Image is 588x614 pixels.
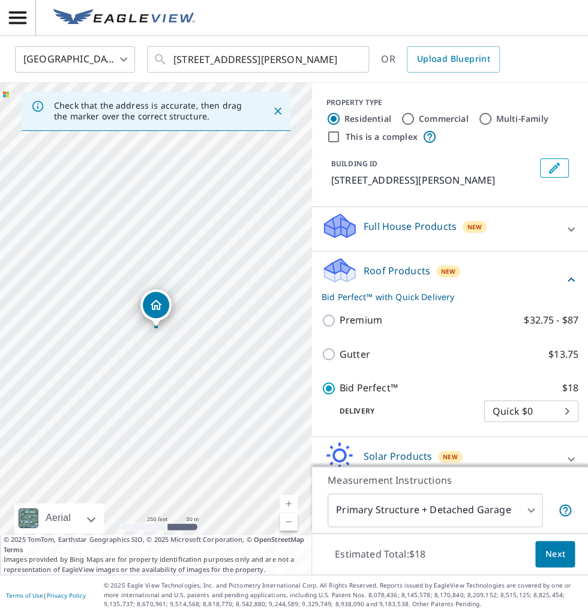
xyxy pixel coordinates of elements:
[42,503,74,533] div: Aerial
[407,46,499,73] a: Upload Blueprint
[548,347,578,362] p: $13.75
[419,113,469,125] label: Commercial
[322,406,484,417] p: Delivery
[322,290,564,303] p: Bid Perfect™ with Quick Delivery
[15,43,135,76] div: [GEOGRAPHIC_DATA]
[545,547,565,562] span: Next
[524,313,578,328] p: $32.75 - $87
[346,131,418,143] label: This is a complex
[331,173,535,187] p: [STREET_ADDRESS][PERSON_NAME]
[328,473,572,487] p: Measurement Instructions
[46,2,202,34] a: EV Logo
[328,493,542,527] div: Primary Structure + Detached Garage
[6,591,43,599] a: Terms of Use
[364,219,457,233] p: Full House Products
[104,581,582,608] p: © 2025 Eagle View Technologies, Inc. and Pictometry International Corp. All Rights Reserved. Repo...
[467,222,482,232] span: New
[325,541,435,567] p: Estimated Total: $18
[441,266,456,276] span: New
[562,381,578,396] p: $18
[326,97,574,108] div: PROPERTY TYPE
[344,113,391,125] label: Residential
[140,289,172,327] div: Dropped pin, building 1, Residential property, 707 Parkview Dr Laurens, SC 29360
[364,263,430,278] p: Roof Products
[416,52,490,67] span: Upload Blueprint
[4,545,23,554] a: Terms
[254,535,304,544] a: OpenStreetMap
[280,513,298,531] a: Current Level 17, Zoom Out
[535,541,575,568] button: Next
[381,46,500,73] div: OR
[484,394,578,428] div: Quick $0
[364,449,432,463] p: Solar Products
[280,495,298,513] a: Current Level 17, Zoom In
[443,452,458,462] span: New
[496,113,548,125] label: Multi-Family
[340,347,370,362] p: Gutter
[53,9,195,27] img: EV Logo
[6,591,86,598] p: |
[270,103,286,119] button: Close
[47,591,86,599] a: Privacy Policy
[558,503,572,517] span: Your report will include the primary structure and a detached garage if one exists.
[14,503,104,533] div: Aerial
[322,212,578,246] div: Full House ProductsNew
[54,100,251,122] p: Check that the address is accurate, then drag the marker over the correct structure.
[340,381,398,396] p: Bid Perfect™
[340,313,382,328] p: Premium
[322,256,578,303] div: Roof ProductsNewBid Perfect™ with Quick Delivery
[4,535,308,555] span: © 2025 TomTom, Earthstar Geographics SIO, © 2025 Microsoft Corporation, ©
[540,158,569,178] button: Edit building 1
[173,43,344,76] input: Search by address or latitude-longitude
[331,158,377,169] p: BUILDING ID
[322,442,578,476] div: Solar ProductsNew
